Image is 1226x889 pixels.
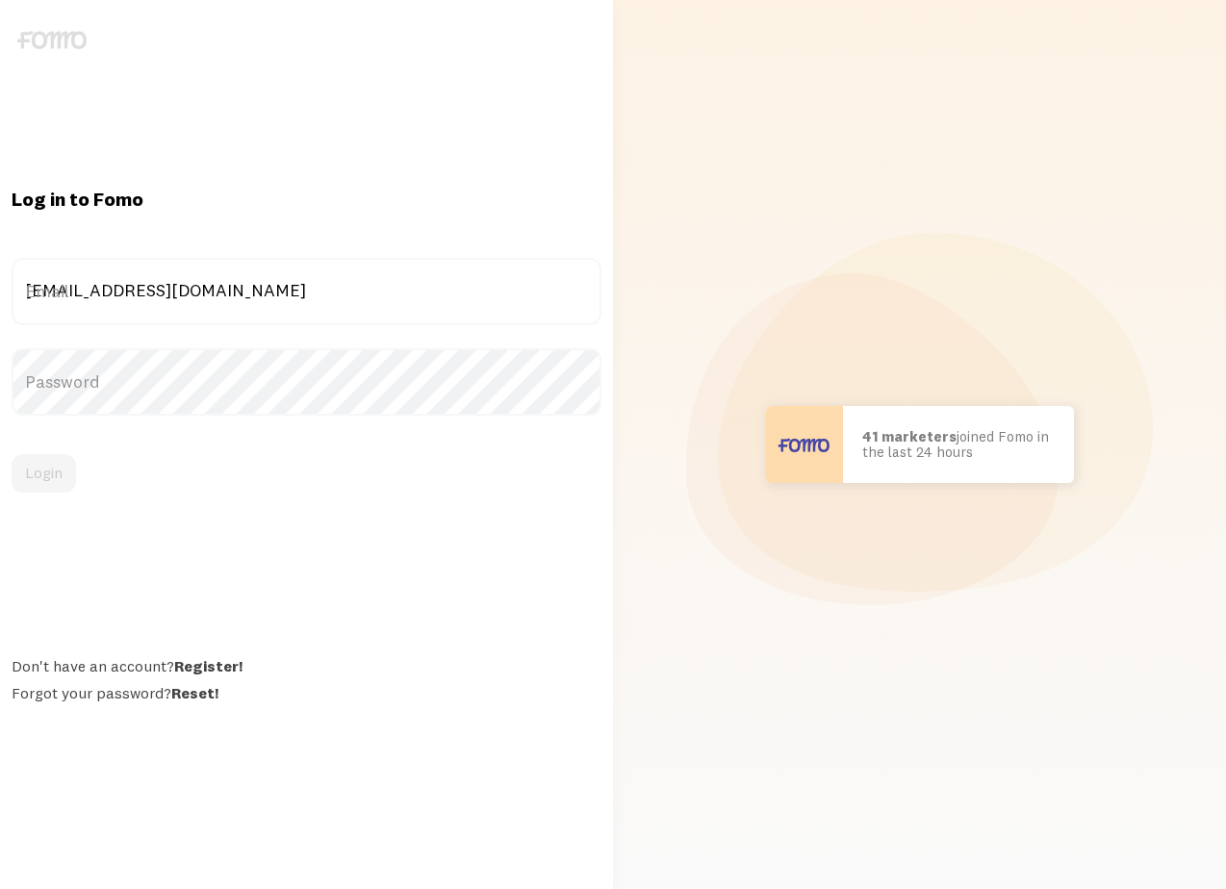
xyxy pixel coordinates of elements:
label: Password [12,348,601,416]
a: Reset! [171,683,218,702]
label: Email [12,258,601,325]
div: Forgot your password? [12,683,601,702]
h1: Log in to Fomo [12,187,601,212]
p: joined Fomo in the last 24 hours [862,429,1055,461]
a: Register! [174,656,243,675]
img: fomo-logo-gray-b99e0e8ada9f9040e2984d0d95b3b12da0074ffd48d1e5cb62ac37fc77b0b268.svg [17,31,87,49]
div: Don't have an account? [12,656,601,675]
img: User avatar [766,406,843,483]
b: 41 marketers [862,427,957,445]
